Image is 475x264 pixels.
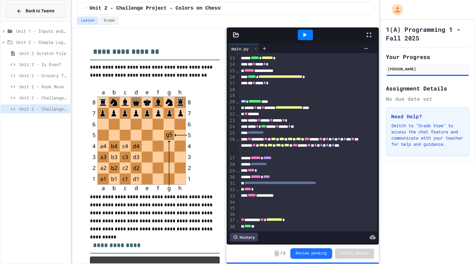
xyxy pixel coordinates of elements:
span: Fold line [236,49,239,54]
div: 33 [228,193,236,199]
button: Back to Teams [6,4,65,18]
div: main.py [228,44,259,53]
div: 32 [228,187,236,193]
div: 18 [228,87,236,93]
span: Fold line [236,137,239,142]
div: main.py [228,45,252,52]
div: History [230,233,258,241]
span: Fold line [236,187,239,192]
button: Grade [100,17,119,25]
div: 38 [228,224,236,230]
div: 16 [228,74,236,80]
h2: Assignment Details [386,84,469,93]
span: Unit 2 - Rook Move [19,83,68,90]
span: Unit 1 - Inputs and Numbers [16,28,68,34]
div: 19 [228,93,236,99]
span: - [274,250,279,257]
h2: Your Progress [386,52,469,61]
span: Unit 2 Scratch File [19,50,68,57]
div: 14 [228,61,236,68]
span: Unit 2 - Challenge Project - Type of Triangle [19,94,68,101]
div: 17 [228,80,236,86]
button: Review pending [290,248,332,259]
div: [PERSON_NAME] [388,66,468,72]
span: Fold line [236,99,239,104]
div: 21 [228,105,236,111]
div: 25 [228,130,236,136]
div: 13 [228,55,236,61]
span: Unit 2 - Simple Logic [16,39,68,45]
h3: Need Help? [391,113,464,120]
div: My Account [385,2,404,17]
div: 36 [228,212,236,218]
div: 24 [228,124,236,130]
span: / [280,251,283,256]
span: Fold line [236,68,239,73]
div: 34 [228,199,236,206]
div: 31 [228,180,236,186]
span: Fold line [236,112,239,117]
div: 22 [228,111,236,117]
span: Unit 2 - Challenge Project - Colors on Chessboard [89,5,235,12]
div: 20 [228,99,236,105]
button: Submit Answer [335,249,374,258]
div: 30 [228,174,236,180]
div: 28 [228,161,236,168]
div: 27 [228,155,236,161]
span: Unit 2 - Grocery Tracker [19,72,68,79]
div: No due date set [386,95,469,103]
div: 29 [228,168,236,174]
span: 1 [283,251,285,256]
button: Lesson [77,17,98,25]
div: 15 [228,68,236,74]
div: 37 [228,217,236,224]
h1: 1(A) Programming 1 - Fall 2025 [386,25,469,42]
span: Back to Teams [26,8,54,14]
span: Fold line [236,218,239,223]
p: Switch to "Grade View" to access the chat feature and communicate with your teacher for help and ... [391,123,464,147]
span: Unit 2 - Is Even? [19,61,68,68]
span: Unit 2 - Challenge Project - Colors on Chessboard [19,106,68,112]
span: Submit Answer [340,251,369,256]
div: 26 [228,136,236,155]
div: 23 [228,118,236,124]
span: / [85,6,87,11]
span: Fold line [236,168,239,173]
div: 35 [228,205,236,212]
